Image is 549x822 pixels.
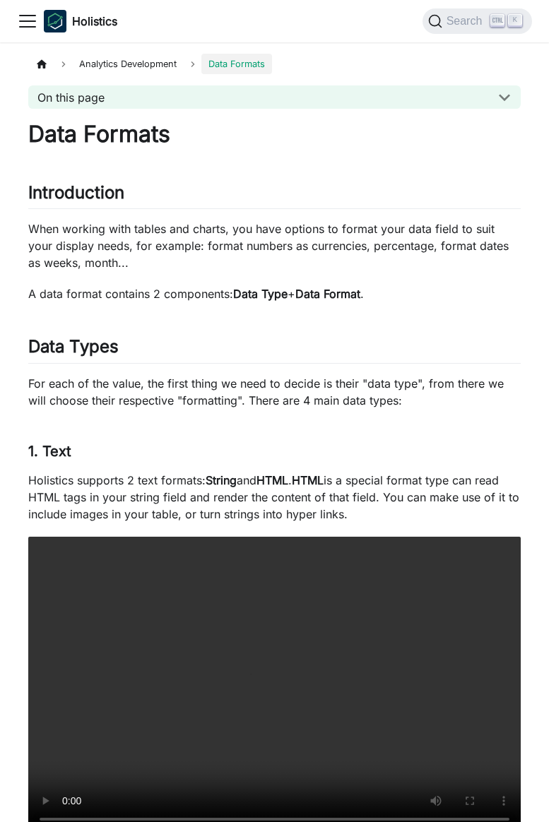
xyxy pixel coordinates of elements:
[28,182,521,209] h2: Introduction
[72,13,117,30] b: Holistics
[292,473,324,487] strong: HTML
[256,473,288,487] strong: HTML
[72,54,184,74] span: Analytics Development
[28,472,521,523] p: Holistics supports 2 text formats: and . is a special format type can read HTML tags in your stri...
[44,10,66,32] img: Holistics
[28,54,55,74] a: Home page
[28,375,521,409] p: For each of the value, the first thing we need to decide is their "data type", from there we will...
[442,15,491,28] span: Search
[508,14,522,27] kbd: K
[28,220,521,271] p: When working with tables and charts, you have options to format your data field to suit your disp...
[295,287,360,301] strong: Data Format
[233,287,288,301] strong: Data Type
[17,11,38,32] button: Toggle navigation bar
[28,54,521,74] nav: Breadcrumbs
[201,54,272,74] span: Data Formats
[206,473,237,487] strong: String
[28,443,521,460] h3: 1. Text
[423,8,532,34] button: Search (Ctrl+K)
[28,85,521,109] button: On this page
[28,120,521,148] h1: Data Formats
[44,10,117,32] a: HolisticsHolistics
[28,285,521,302] p: A data format contains 2 components: + .
[28,336,521,363] h2: Data Types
